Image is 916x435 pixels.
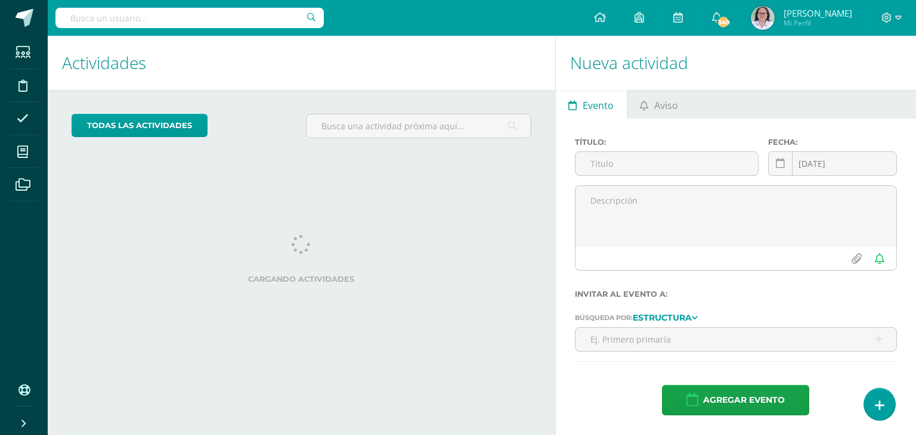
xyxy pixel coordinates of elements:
label: Invitar al evento a: [575,290,897,299]
input: Título [575,152,759,175]
input: Fecha de entrega [769,152,896,175]
input: Busca un usuario... [55,8,324,28]
h1: Actividades [62,36,541,90]
span: 340 [717,15,730,29]
span: [PERSON_NAME] [784,7,852,19]
a: Evento [556,90,627,119]
span: Mi Perfil [784,18,852,28]
span: Búsqueda por: [575,313,633,322]
label: Fecha: [768,138,897,147]
h1: Nueva actividad [570,36,902,90]
a: Estructura [633,313,698,321]
a: Aviso [627,90,691,119]
a: todas las Actividades [72,114,208,137]
span: Agregar evento [703,386,785,415]
label: Cargando actividades [72,275,531,284]
img: 1b71441f154de9568f5d3c47db87a4fb.png [751,6,775,30]
button: Agregar evento [662,385,809,415]
span: Aviso [654,91,678,120]
strong: Estructura [633,312,692,323]
input: Busca una actividad próxima aquí... [307,114,530,138]
label: Título: [575,138,759,147]
span: Evento [583,91,614,120]
input: Ej. Primero primaria [575,328,896,351]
